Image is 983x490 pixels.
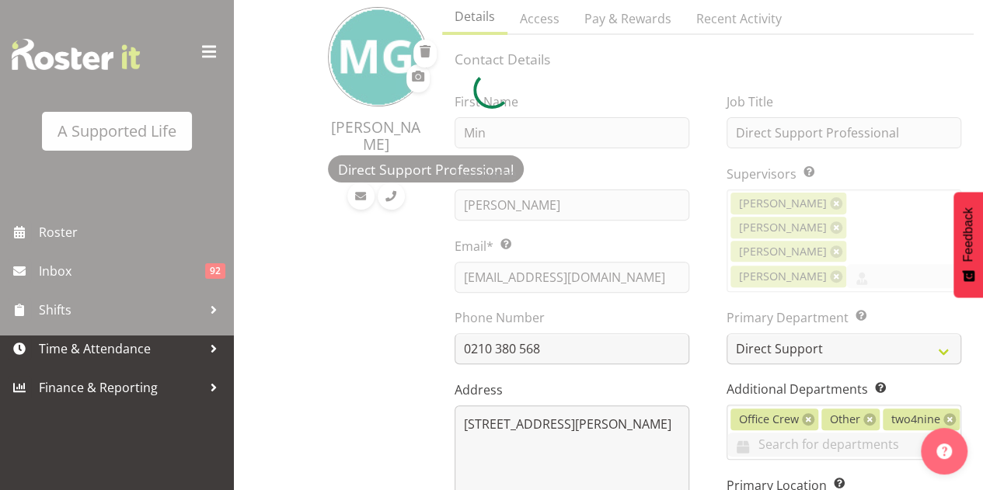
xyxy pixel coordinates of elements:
[936,443,952,459] img: help-xxl-2.png
[455,333,689,364] input: Phone Number
[455,381,689,399] label: Address
[953,192,983,297] button: Feedback - Show survey
[39,376,202,399] span: Finance & Reporting
[727,380,961,398] label: Additional Departments
[727,433,960,457] input: Search for departments
[739,411,799,428] span: Office Crew
[39,337,202,360] span: Time & Attendance
[961,207,975,262] span: Feedback
[830,411,860,428] span: Other
[891,411,940,428] span: two4nine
